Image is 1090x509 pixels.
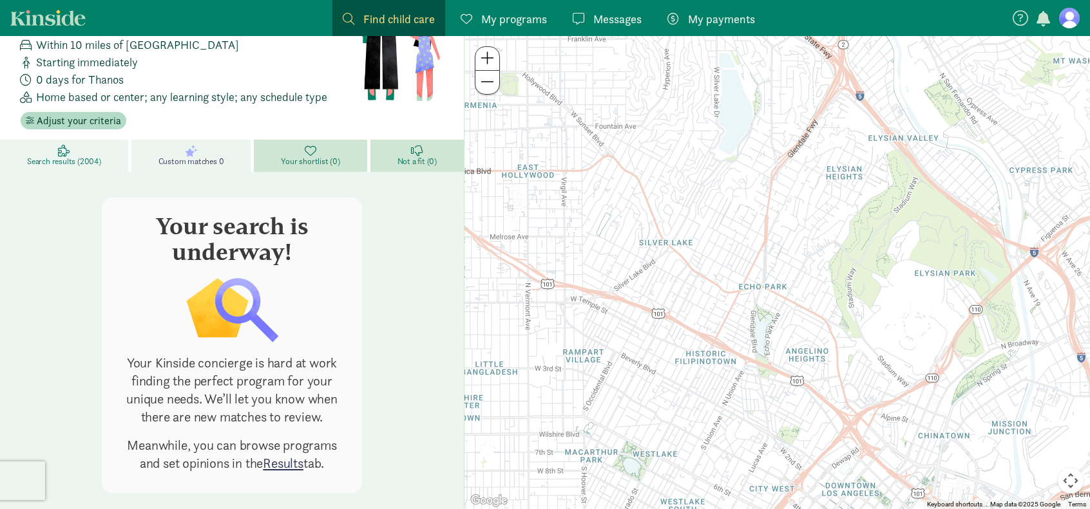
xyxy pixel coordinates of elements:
span: Messages [593,10,642,28]
p: Your Kinside concierge is hard at work finding the perfect program for your unique needs. We’ll l... [117,354,347,426]
span: Custom matches 0 [158,156,224,167]
span: 0 days for Thanos [36,71,124,88]
span: My programs [481,10,547,28]
a: Your shortlist (0) [254,140,370,172]
h3: Your search is underway! [117,213,347,264]
span: Home based or center; any learning style; any schedule type [36,88,327,106]
span: Map data ©2025 Google [990,501,1060,508]
p: Meanwhile, you can browse programs and set opinions in the tab. [117,436,347,472]
span: My payments [688,10,755,28]
span: Your shortlist (0) [281,156,339,167]
a: Not a fit (0) [370,140,464,172]
span: Adjust your criteria [37,113,121,129]
span: Search results (2004) [27,156,101,167]
span: Find child care [363,10,435,28]
span: Starting immediately [36,53,138,71]
button: Keyboard shortcuts [927,500,982,509]
button: Map camera controls [1058,468,1084,494]
a: Kinside [10,10,86,26]
a: Custom matches 0 [131,140,254,172]
a: Terms (opens in new tab) [1068,501,1086,508]
span: Within 10 miles of [GEOGRAPHIC_DATA] [36,36,239,53]
a: Open this area in Google Maps (opens a new window) [468,492,510,509]
button: Adjust your criteria [21,112,126,130]
span: Not a fit (0) [397,156,437,167]
a: Results [263,454,303,472]
img: Google [468,492,510,509]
